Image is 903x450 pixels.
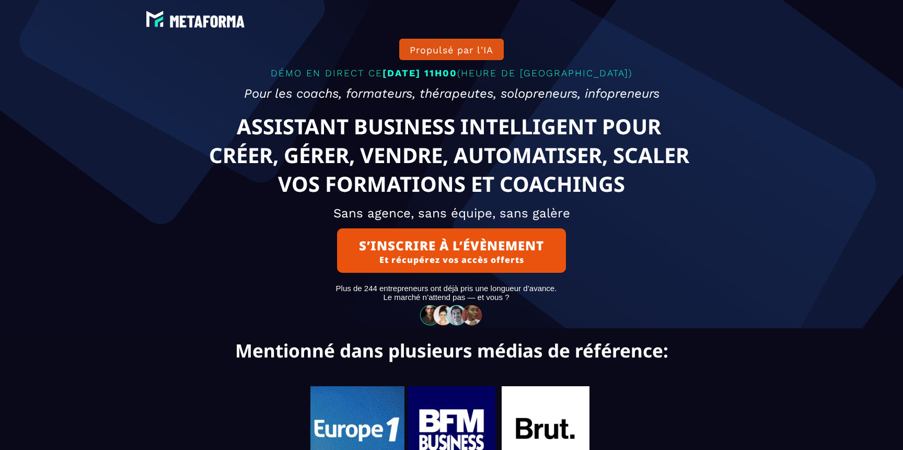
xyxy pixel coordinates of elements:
[125,65,778,81] p: DÉMO EN DIRECT CE (HEURE DE [GEOGRAPHIC_DATA])
[399,39,504,60] button: Propulsé par l'IA
[417,304,486,326] img: 32586e8465b4242308ef789b458fc82f_community-people.png
[143,8,248,31] img: e6894688e7183536f91f6cf1769eef69_LOGO_BLANC.png
[114,281,778,304] text: Plus de 244 entrepreneurs ont déjà pris une longueur d’avance. Le marché n’attend pas — et vous ?
[337,228,566,273] button: S’INSCRIRE À L’ÉVÈNEMENTEt récupérez vos accès offerts
[383,67,457,78] span: [DATE] 11H00
[125,201,778,226] h2: Sans agence, sans équipe, sans galère
[174,109,730,201] text: ASSISTANT BUSINESS INTELLIGENT POUR CRÉER, GÉRER, VENDRE, AUTOMATISER, SCALER VOS FORMATIONS ET C...
[8,338,895,365] text: Mentionné dans plusieurs médias de référence:
[125,81,778,106] h2: Pour les coachs, formateurs, thérapeutes, solopreneurs, infopreneurs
